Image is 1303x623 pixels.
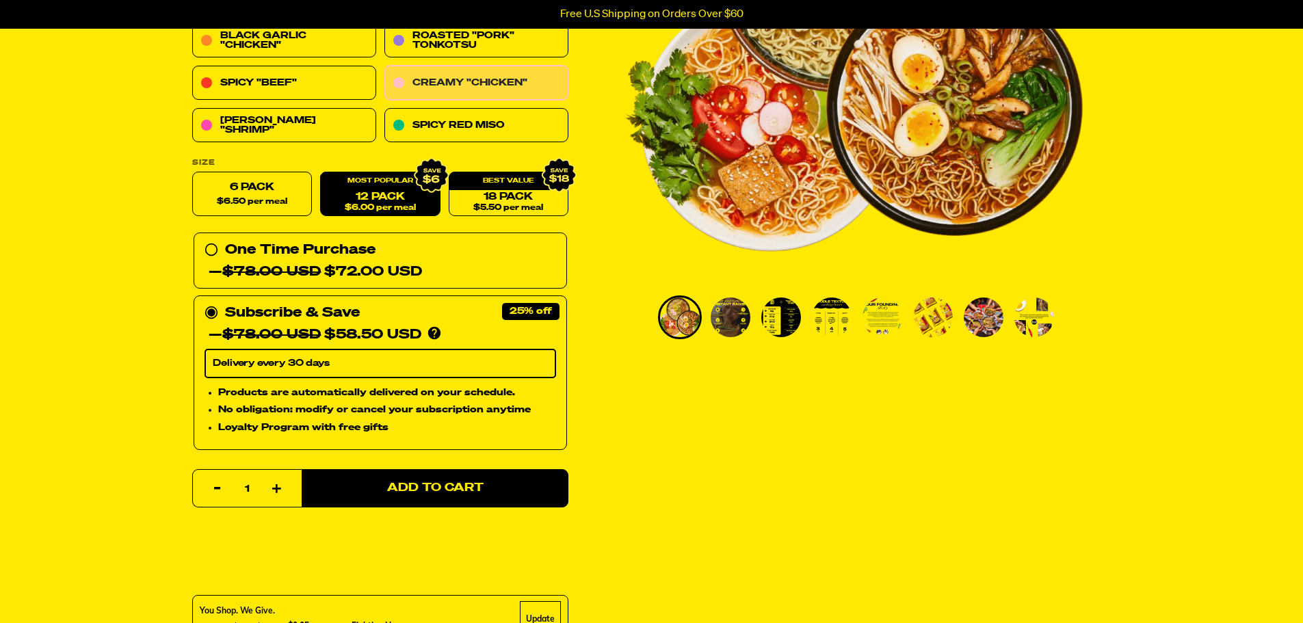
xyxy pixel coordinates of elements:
img: Variety Vol. 1 [761,297,801,337]
span: $58.50 USD [222,328,421,342]
p: Free U.S Shipping on Orders Over $60 [560,8,743,21]
li: Go to slide 4 [810,295,854,339]
img: Variety Vol. 1 [660,297,700,337]
img: Variety Vol. 1 [964,297,1003,337]
div: One Time Purchase [205,239,556,283]
li: Loyalty Program with free gifts [218,421,556,436]
select: Subscribe & Save —$78.00 USD$58.50 USD Products are automatically delivered on your schedule. No ... [205,349,556,378]
a: Black Garlic "Chicken" [192,24,376,58]
iframe: Marketing Popup [7,560,144,616]
span: $6.50 per meal [217,198,287,207]
a: Spicy "Beef" [192,66,376,101]
a: 12 Pack$6.00 per meal [320,172,440,217]
li: Go to slide 6 [911,295,955,339]
a: Creamy "Chicken" [384,66,568,101]
img: Variety Vol. 1 [711,297,750,337]
span: $72.00 USD [222,265,422,279]
li: Go to slide 3 [759,295,803,339]
li: Go to slide 5 [860,295,904,339]
img: Variety Vol. 1 [913,297,953,337]
li: Go to slide 7 [962,295,1005,339]
div: Subscribe & Save [225,302,360,324]
li: Go to slide 2 [709,295,752,339]
a: Spicy Red Miso [384,109,568,143]
li: Go to slide 1 [658,295,702,339]
div: — [209,261,422,283]
a: [PERSON_NAME] "Shrimp" [192,109,376,143]
div: PDP main carousel thumbnails [624,295,1083,339]
label: 6 Pack [192,172,312,217]
li: Go to slide 8 [1012,295,1056,339]
img: Variety Vol. 1 [1014,297,1054,337]
img: Variety Vol. 1 [812,297,852,337]
div: — [209,324,421,346]
del: $78.00 USD [222,265,321,279]
input: quantity [201,470,293,508]
del: $78.00 USD [222,328,321,342]
span: Add to Cart [386,483,483,494]
span: $5.50 per meal [473,204,543,213]
label: Size [192,159,568,167]
img: Variety Vol. 1 [863,297,902,337]
a: 18 Pack$5.50 per meal [448,172,568,217]
div: You Shop. We Give. [200,605,459,617]
li: No obligation: modify or cancel your subscription anytime [218,403,556,418]
span: $6.00 per meal [344,204,415,213]
li: Products are automatically delivered on your schedule. [218,385,556,400]
button: Add to Cart [302,469,568,507]
a: Roasted "Pork" Tonkotsu [384,24,568,58]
